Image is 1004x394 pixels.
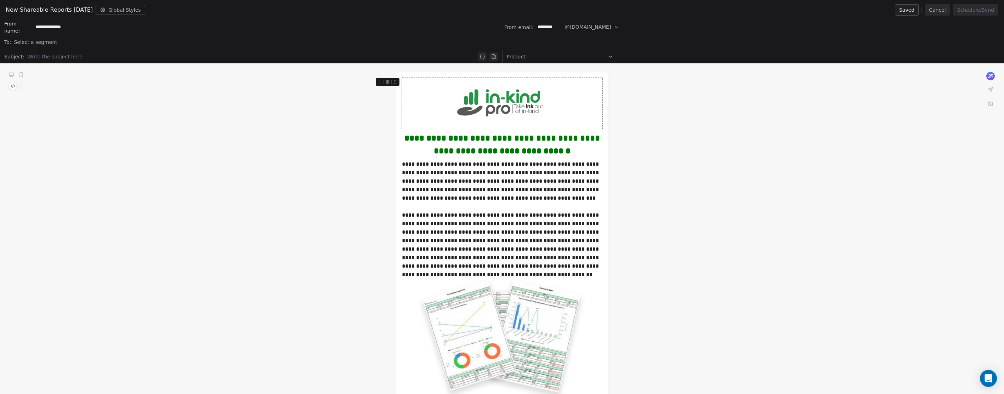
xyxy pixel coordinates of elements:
[504,24,533,31] span: From email:
[14,39,57,46] span: Select a segment
[4,39,11,46] span: To:
[6,6,93,14] span: New Shareable Reports [DATE]
[980,370,997,387] div: Open Intercom Messenger
[4,53,24,62] span: Subject:
[96,5,145,15] button: Global Styles
[953,4,998,16] button: Schedule/Send
[4,20,33,34] span: From name:
[895,4,919,16] button: Saved
[507,53,526,60] span: Product
[925,4,950,16] button: Cancel
[565,23,611,31] span: @[DOMAIN_NAME]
